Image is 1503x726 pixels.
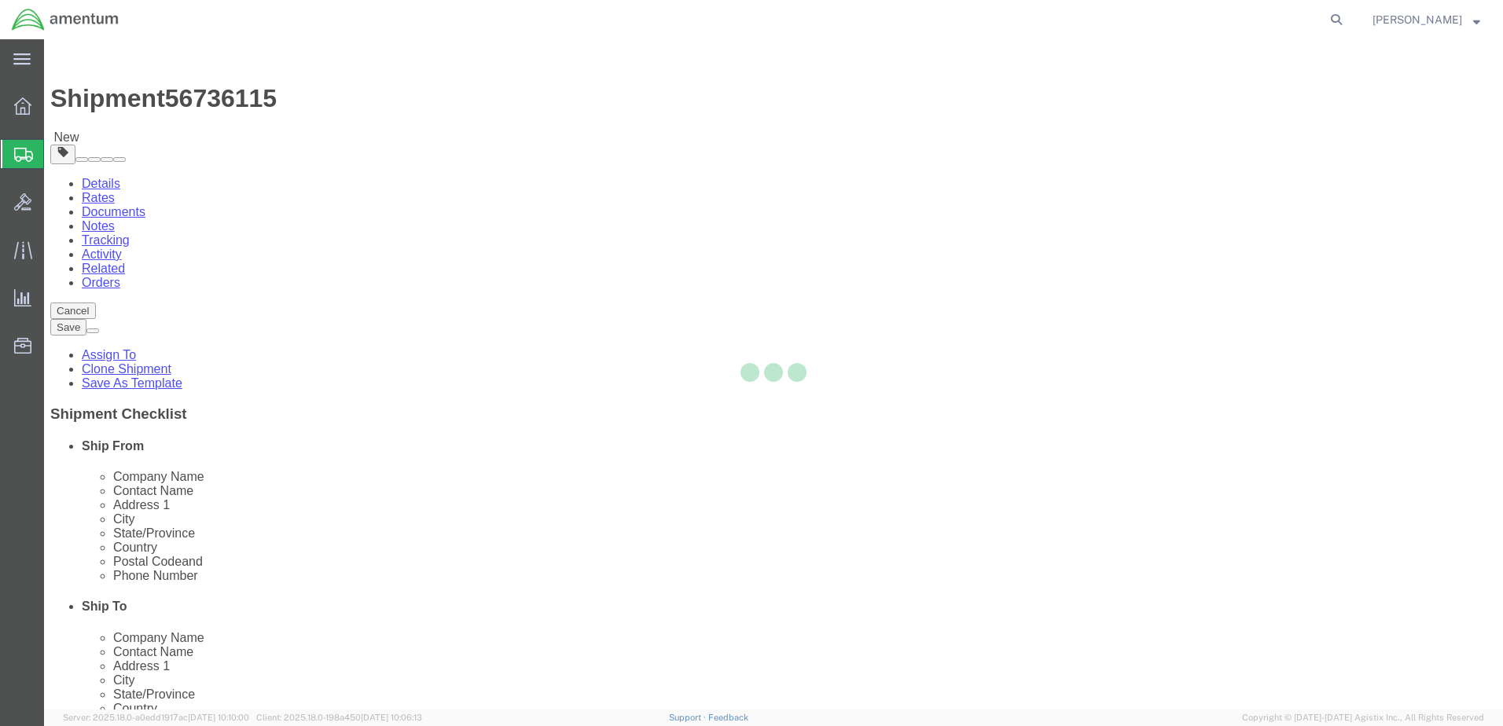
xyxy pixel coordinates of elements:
[361,713,422,722] span: [DATE] 10:06:13
[188,713,249,722] span: [DATE] 10:10:00
[11,8,119,31] img: logo
[1242,711,1484,724] span: Copyright © [DATE]-[DATE] Agistix Inc., All Rights Reserved
[1372,10,1481,29] button: [PERSON_NAME]
[256,713,422,722] span: Client: 2025.18.0-198a450
[1373,11,1462,28] span: Gary Reed
[708,713,748,722] a: Feedback
[669,713,708,722] a: Support
[63,713,249,722] span: Server: 2025.18.0-a0edd1917ac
